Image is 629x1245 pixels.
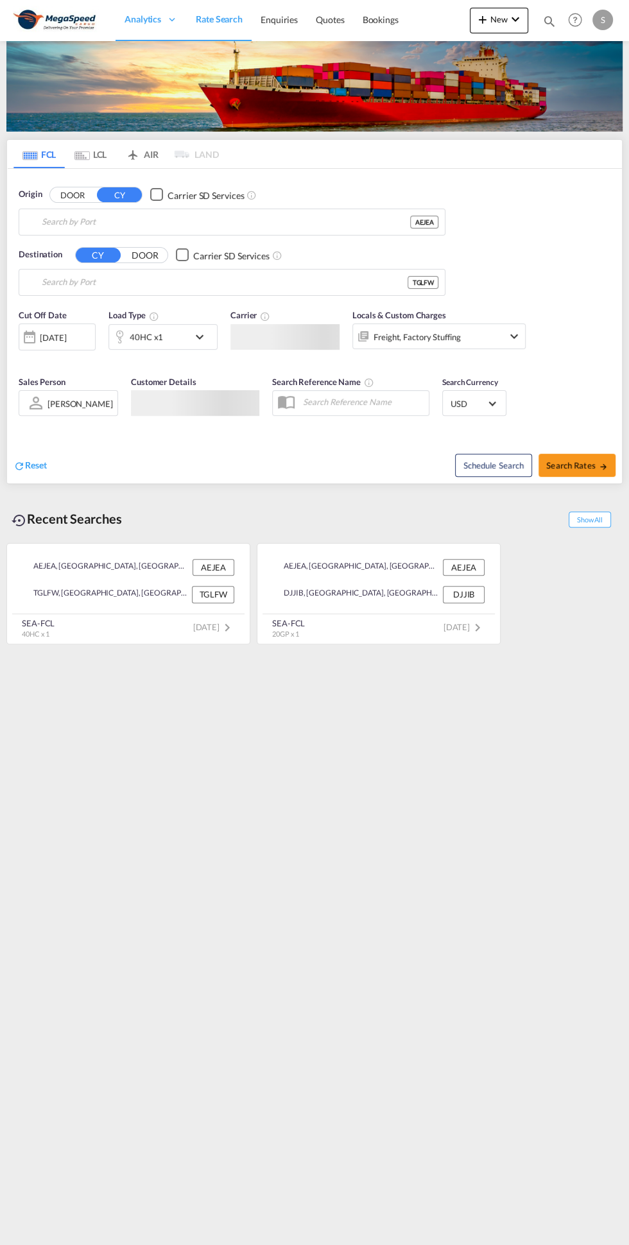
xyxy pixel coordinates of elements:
input: Search by Port [42,212,410,232]
span: Carrier [230,310,270,320]
recent-search-card: AEJEA, [GEOGRAPHIC_DATA], [GEOGRAPHIC_DATA], [GEOGRAPHIC_DATA], [GEOGRAPHIC_DATA] AEJEADJJIB, [GE... [257,543,501,644]
div: Carrier SD Services [168,189,244,202]
button: Note: By default Schedule search will only considerorigin ports, destination ports and cut off da... [455,454,532,477]
div: Carrier SD Services [193,250,270,262]
div: icon-refreshReset [13,459,47,473]
span: Search Currency [442,377,498,387]
div: Help [564,9,592,32]
span: Help [564,9,586,31]
div: DJJIB, Djibouti, Djibouti, Eastern Africa, Africa [273,586,440,603]
div: AEJEA [443,559,485,576]
div: TGLFW [408,276,438,289]
md-datepicker: Select [19,349,28,366]
md-tab-item: AIR [116,140,168,168]
div: [DATE] [19,323,96,350]
md-icon: icon-information-outline [149,311,159,322]
md-input-container: Lome, TGLFW [19,270,445,295]
span: Rate Search [196,13,243,24]
span: New [475,14,523,24]
span: Origin [19,188,42,201]
md-select: Sales Person: Sumit Poojari [46,394,114,413]
div: S [592,10,613,30]
span: 20GP x 1 [272,630,299,638]
div: AEJEA [410,216,438,228]
span: Search Rates [546,460,608,470]
button: DOOR [123,248,168,262]
md-icon: icon-plus 400-fg [475,12,490,27]
md-icon: icon-backup-restore [12,513,27,528]
md-icon: icon-airplane [125,147,141,157]
md-icon: The selected Trucker/Carrierwill be displayed in the rate results If the rates are from another f... [260,311,270,322]
md-icon: icon-refresh [13,460,25,472]
span: USD [451,398,487,409]
input: Search by Port [42,273,408,292]
div: Freight Factory Stuffingicon-chevron-down [352,323,526,349]
div: SEA-FCL [22,617,55,629]
md-icon: icon-chevron-right [220,620,235,635]
span: Destination [19,248,62,261]
md-pagination-wrapper: Use the left and right arrow keys to navigate between tabs [13,140,219,168]
input: Search Reference Name [297,392,429,411]
md-icon: icon-arrow-right [599,462,608,471]
md-checkbox: Checkbox No Ink [150,188,244,202]
recent-search-card: AEJEA, [GEOGRAPHIC_DATA], [GEOGRAPHIC_DATA], [GEOGRAPHIC_DATA], [GEOGRAPHIC_DATA] AEJEATGLFW, [GE... [6,543,250,644]
span: Analytics [125,13,161,26]
div: SEA-FCL [272,617,305,629]
md-icon: Your search will be saved by the below given name [364,377,374,388]
md-icon: icon-chevron-down [192,329,214,345]
div: Freight Factory Stuffing [374,328,461,346]
div: DJJIB [443,586,485,603]
div: Origin DOOR CY Checkbox No InkUnchecked: Search for CY (Container Yard) services for all selected... [7,169,622,483]
span: Reset [25,459,47,470]
div: TGLFW, Lome, Togo, Western Africa, Africa [22,586,189,603]
span: [DATE] [193,622,235,632]
span: Customer Details [131,377,196,387]
span: Show All [569,511,611,528]
md-icon: icon-magnify [542,14,556,28]
md-tab-item: FCL [13,140,65,168]
md-checkbox: Checkbox No Ink [176,248,270,262]
span: [DATE] [444,622,485,632]
span: Search Reference Name [272,377,374,387]
span: Sales Person [19,377,65,387]
button: CY [76,248,121,262]
md-icon: Unchecked: Search for CY (Container Yard) services for all selected carriers.Checked : Search for... [272,250,282,261]
span: Quotes [316,14,344,25]
span: 40HC x 1 [22,630,49,638]
button: CY [97,187,142,202]
button: DOOR [50,187,95,202]
img: LCL+%26+FCL+BACKGROUND.png [6,41,623,132]
md-icon: icon-chevron-right [470,620,485,635]
md-select: Select Currency: $ USDUnited States Dollar [449,394,499,413]
img: ad002ba0aea611eda5429768204679d3.JPG [13,6,99,35]
div: AEJEA, Jebel Ali, United Arab Emirates, Middle East, Middle East [22,559,189,576]
div: AEJEA, Jebel Ali, United Arab Emirates, Middle East, Middle East [273,559,440,576]
button: icon-plus 400-fgNewicon-chevron-down [470,8,528,33]
md-icon: icon-chevron-down [506,329,522,344]
md-icon: icon-chevron-down [508,12,523,27]
span: Load Type [108,310,159,320]
div: 40HC x1 [130,328,163,346]
div: 40HC x1icon-chevron-down [108,324,218,350]
div: icon-magnify [542,14,556,33]
div: [PERSON_NAME] [47,399,113,409]
div: TGLFW [192,586,234,603]
div: Recent Searches [6,504,127,533]
md-icon: Unchecked: Search for CY (Container Yard) services for all selected carriers.Checked : Search for... [246,190,257,200]
md-input-container: Jebel Ali, AEJEA [19,209,445,235]
span: Enquiries [261,14,298,25]
span: Bookings [363,14,399,25]
button: Search Ratesicon-arrow-right [539,454,616,477]
div: AEJEA [193,559,234,576]
div: [DATE] [40,332,66,343]
md-tab-item: LCL [65,140,116,168]
span: Cut Off Date [19,310,67,320]
span: Locals & Custom Charges [352,310,446,320]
